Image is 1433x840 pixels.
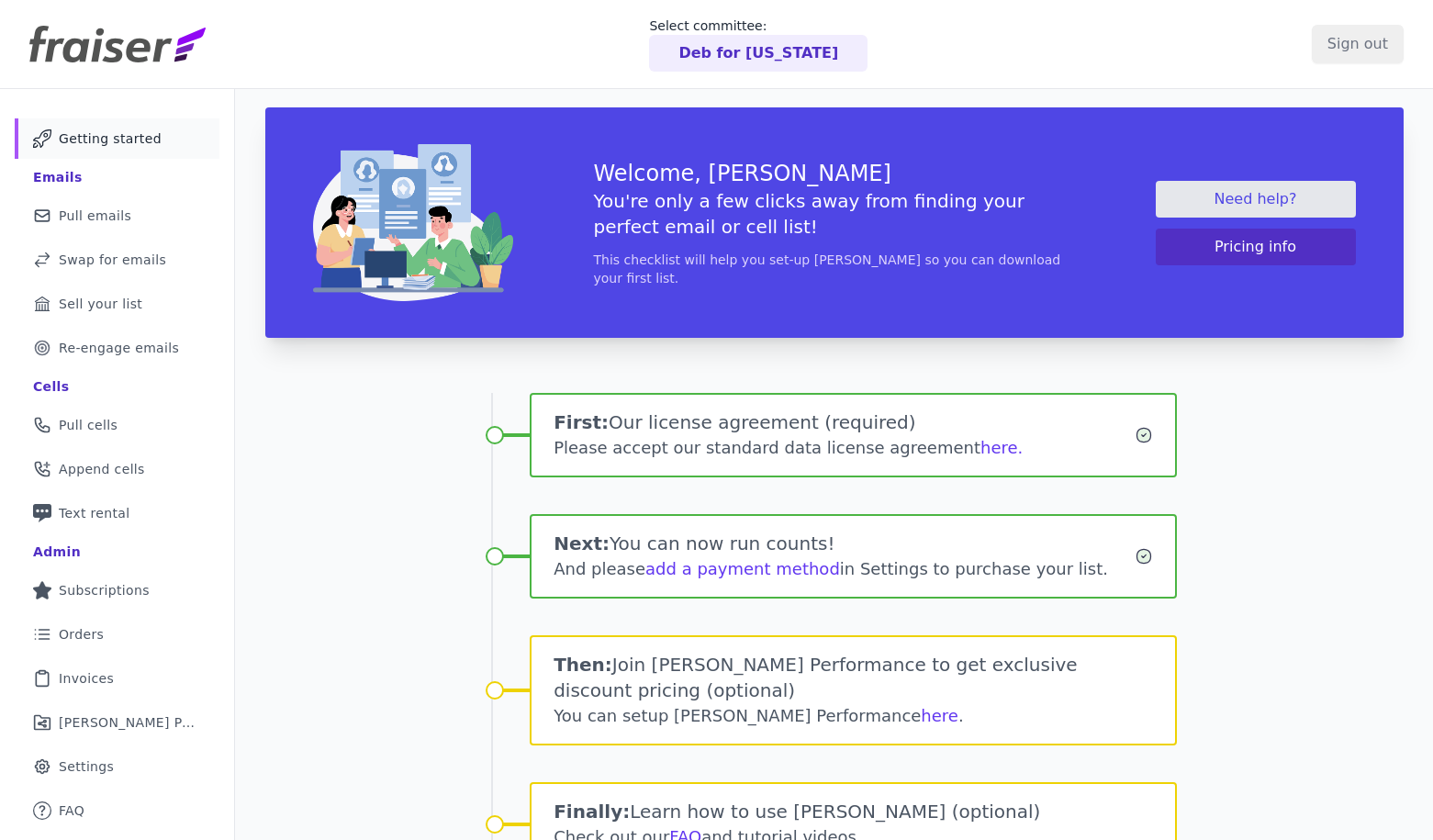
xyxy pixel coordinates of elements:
p: This checklist will help you set-up [PERSON_NAME] so you can download your first list. [594,251,1075,287]
span: Subscriptions [59,581,150,599]
button: Pricing info [1156,229,1356,265]
a: Getting started [15,118,219,159]
span: Getting started [59,129,162,148]
a: Pull emails [15,196,219,236]
span: FAQ [59,801,84,820]
span: Re-engage emails [59,339,179,357]
h3: Welcome, [PERSON_NAME] [594,159,1075,188]
div: Emails [33,168,83,186]
span: Append cells [59,460,145,478]
a: Append cells [15,449,219,489]
p: Deb for [US_STATE] [678,42,838,64]
a: Text rental [15,493,219,533]
a: Need help? [1156,181,1356,218]
a: FAQ [15,790,219,831]
div: Cells [33,377,69,396]
span: Pull cells [59,416,118,434]
span: Text rental [59,504,130,522]
span: Orders [59,625,104,644]
a: add a payment method [645,559,840,578]
span: Next: [554,532,610,554]
span: Swap for emails [59,251,166,269]
h1: Learn how to use [PERSON_NAME] (optional) [554,799,1153,824]
div: You can setup [PERSON_NAME] Performance . [554,703,1153,729]
p: Select committee: [649,17,868,35]
a: Select committee: Deb for [US_STATE] [649,17,868,72]
h1: Our license agreement (required) [554,409,1135,435]
a: [PERSON_NAME] Performance [15,702,219,743]
span: Invoices [59,669,114,688]
input: Sign out [1312,25,1404,63]
a: Swap for emails [15,240,219,280]
span: [PERSON_NAME] Performance [59,713,197,732]
h5: You're only a few clicks away from finding your perfect email or cell list! [594,188,1075,240]
div: Please accept our standard data license agreement [554,435,1135,461]
a: Subscriptions [15,570,219,610]
img: img [313,144,513,301]
a: Settings [15,746,219,787]
a: here [921,706,958,725]
a: Invoices [15,658,219,699]
span: First: [554,411,609,433]
span: Then: [554,654,612,676]
div: And please in Settings to purchase your list. [554,556,1135,582]
a: Pull cells [15,405,219,445]
span: Finally: [554,801,630,823]
span: Pull emails [59,207,131,225]
img: Fraiser Logo [29,26,206,62]
span: Settings [59,757,114,776]
a: Orders [15,614,219,655]
a: Sell your list [15,284,219,324]
a: Re-engage emails [15,328,219,368]
div: Admin [33,543,81,561]
span: Sell your list [59,295,142,313]
h1: You can now run counts! [554,531,1135,556]
h1: Join [PERSON_NAME] Performance to get exclusive discount pricing (optional) [554,652,1153,703]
